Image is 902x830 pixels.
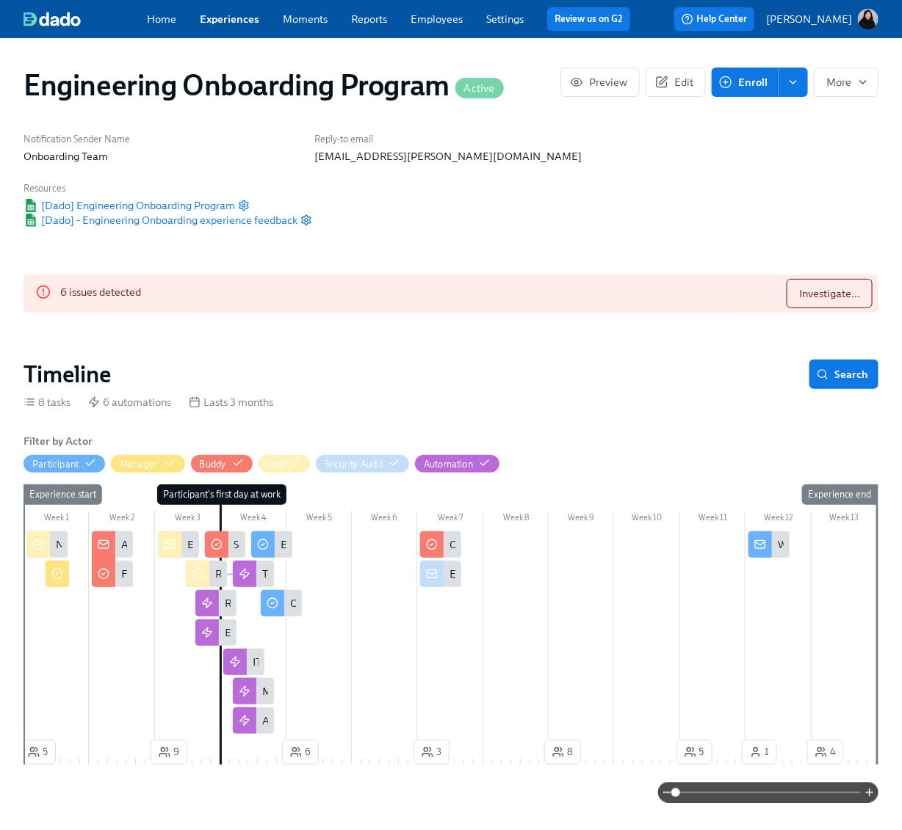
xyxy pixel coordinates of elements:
[560,68,640,97] button: Preview
[24,12,147,26] a: dado
[26,531,68,558] div: New Hires coming {{ participant.startDate | YYYY.MM.DD }}
[24,455,105,473] button: Participant
[56,537,336,552] div: New Hires coming {{ participant.startDate | YYYY.MM.DD }}
[858,9,878,29] img: AOh14GiodkOkFx4zVn8doSxjASm1eOsX4PZSRn4Qo-OE=s96-c
[450,537,585,552] div: Onboarding Buddy Feedback
[802,484,878,505] div: Experience end
[234,537,358,552] div: Schedule 1-1 intro meeting
[200,12,259,26] a: Experiences
[555,12,623,26] a: Review us on G2
[486,12,524,26] a: Settings
[316,455,409,473] button: Security Audit
[290,596,389,611] div: Onboarding Check-in
[215,567,336,581] div: Ready to Run Automation
[820,367,868,382] span: Search
[158,531,199,558] div: EO Coordinators: Calendar Invite Prep
[742,740,777,765] button: 1
[314,132,588,146] h6: Reply-to email
[614,511,679,528] div: Week 10
[225,625,397,640] div: Emp Type - Eng Onboarding Sessions
[147,12,176,26] a: Home
[483,511,549,528] div: Week 8
[24,68,504,103] h1: Engineering Onboarding Program
[223,649,264,675] div: IT Tickets - Birthright
[151,740,187,765] button: 9
[200,457,226,471] div: Hide Buddy
[111,455,184,473] button: Manager
[750,745,769,760] span: 1
[787,279,873,308] button: Investigate...
[267,457,284,471] div: Hide Ops
[712,68,779,97] button: Enroll
[766,12,852,26] p: [PERSON_NAME]
[195,619,237,646] div: Emp Type - Eng Onboarding Sessions
[262,567,410,581] div: Tech - Eng Onboarding Sessions
[417,511,483,528] div: Week 7
[799,286,860,301] span: Investigate...
[552,745,573,760] span: 8
[547,7,630,31] button: Review us on G2
[290,745,311,760] span: 6
[450,567,757,581] div: Engineering Onboarding - Security Engineering Session Attendees
[24,198,235,213] a: Google Sheet[Dado] Engineering Onboarding Program
[24,181,312,195] h6: Resources
[262,684,346,699] div: Manager Sessions
[205,531,246,558] div: Schedule 1-1 intro meeting
[186,561,227,587] div: Ready to Run Automation
[92,561,133,587] div: Find a "hello world" ticket
[283,12,328,26] a: Moments
[159,745,179,760] span: 9
[262,713,383,728] div: Add to Eng slack channels
[351,12,387,26] a: Reports
[325,457,383,471] div: Hide Security Audit
[281,537,487,552] div: Engineering Onboarding Session Recordings
[60,279,141,308] div: 6 issues detected
[812,511,877,528] div: Week 13
[549,511,614,528] div: Week 9
[814,68,878,97] button: More
[195,590,237,616] div: Role - Eng Onboarding Sessions
[24,511,89,528] div: Week 1
[89,511,154,528] div: Week 2
[282,740,319,765] button: 6
[685,745,704,760] span: 5
[233,561,274,587] div: Tech - Eng Onboarding Sessions
[24,395,71,409] div: 8 tasks
[826,75,866,90] span: More
[420,531,461,558] div: Onboarding Buddy Feedback
[191,455,253,473] button: Buddy
[646,68,706,97] button: Edit
[24,360,111,389] h2: Timeline
[809,360,878,389] button: Search
[682,12,747,26] span: Help Center
[24,12,81,26] img: dado
[225,596,372,611] div: Role - Eng Onboarding Sessions
[658,75,693,90] span: Edit
[220,511,286,528] div: Week 4
[155,511,220,528] div: Week 3
[253,655,350,669] div: IT Tickets - Birthright
[259,455,311,473] button: Ops
[422,745,441,760] span: 3
[414,740,450,765] button: 3
[251,531,292,558] div: Engineering Onboarding Session Recordings
[24,214,38,227] img: Google Sheet
[28,745,48,760] span: 5
[674,7,754,31] button: Help Center
[24,198,235,213] span: [Dado] Engineering Onboarding Program
[120,457,158,471] div: Hide Manager
[411,12,463,26] a: Employees
[189,395,273,409] div: Lasts 3 months
[24,149,297,164] p: Onboarding Team
[24,199,38,212] img: Google Sheet
[187,537,365,552] div: EO Coordinators: Calendar Invite Prep
[424,457,473,471] div: Automation
[20,740,56,765] button: 5
[807,740,843,765] button: 4
[676,740,712,765] button: 5
[92,531,133,558] div: A New Hire is joining Engineering!
[722,75,768,90] span: Enroll
[24,213,297,227] span: [Dado] - Engineering Onboarding experience feedback
[573,75,627,90] span: Preview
